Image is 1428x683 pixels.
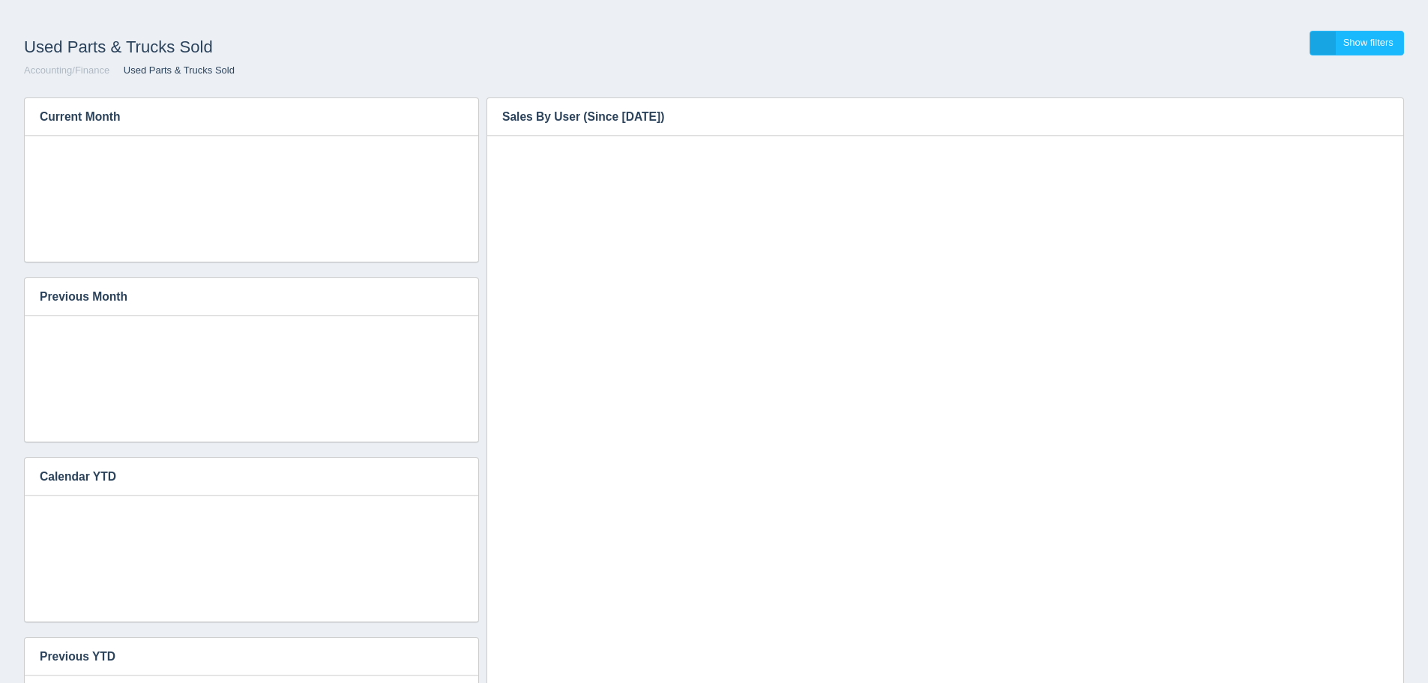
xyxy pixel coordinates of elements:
[112,64,235,78] li: Used Parts & Trucks Sold
[1343,37,1394,48] span: Show filters
[487,98,1358,136] h3: Sales By User (Since [DATE])
[1310,31,1404,55] a: Show filters
[24,31,714,64] h1: Used Parts & Trucks Sold
[24,64,109,76] a: Accounting/Finance
[25,98,456,136] h3: Current Month
[25,638,456,676] h3: Previous YTD
[25,278,456,316] h3: Previous Month
[25,458,456,496] h3: Calendar YTD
